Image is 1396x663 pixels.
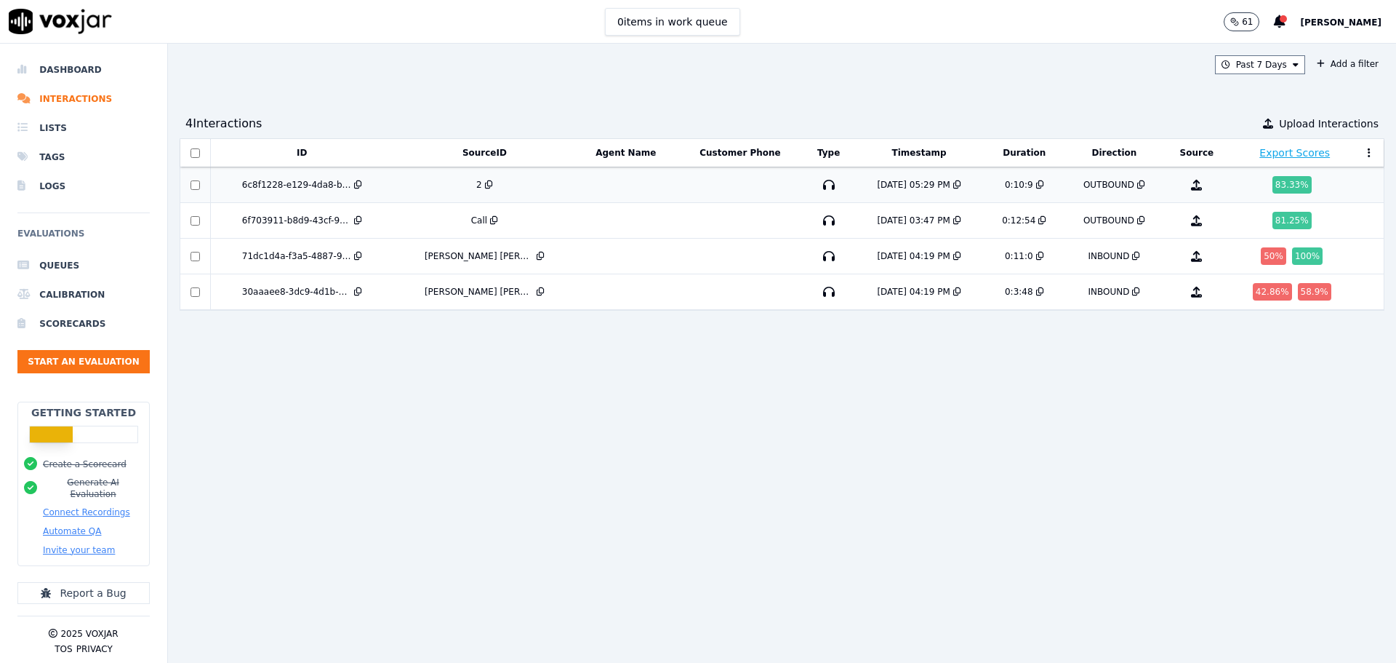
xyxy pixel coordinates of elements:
a: Interactions [17,84,150,114]
div: 100 % [1292,247,1323,265]
span: Upload Interactions [1279,116,1379,131]
div: 4 Interaction s [185,115,262,132]
img: voxjar logo [9,9,112,34]
button: SourceID [462,147,507,159]
span: [PERSON_NAME] [1300,17,1381,28]
button: Customer Phone [699,147,780,159]
a: Scorecards [17,309,150,338]
div: 71dc1d4a-f3a5-4887-95ac-ea8d74c7a7d6 [242,250,351,262]
button: Create a Scorecard [43,458,127,470]
button: Start an Evaluation [17,350,150,373]
div: 58.9 % [1298,283,1331,301]
button: Agent Name [595,147,656,159]
button: Privacy [76,643,113,655]
div: OUTBOUND [1083,215,1134,226]
button: Type [817,147,840,159]
button: Report a Bug [17,582,150,604]
div: 2 [476,179,482,191]
button: Generate AI Evaluation [43,477,143,500]
button: [PERSON_NAME] [1300,13,1396,31]
a: Lists [17,114,150,143]
div: 0:3:48 [1005,286,1033,298]
a: Logs [17,172,150,201]
button: 0items in work queue [605,8,740,36]
p: 61 [1242,16,1253,28]
h6: Evaluations [17,225,150,251]
div: 81.25 % [1272,212,1312,229]
a: Tags [17,143,150,172]
button: Export Scores [1259,146,1330,160]
div: Call [471,215,487,226]
div: 6f703911-b8d9-43cf-96f6-ca039526b1d3 [242,215,351,226]
div: 42.86 % [1253,283,1292,301]
button: Timestamp [892,147,947,159]
div: 0:11:0 [1005,250,1033,262]
h2: Getting Started [31,405,136,420]
button: Connect Recordings [43,507,130,518]
div: 0:10:9 [1005,179,1033,191]
div: [DATE] 04:19 PM [877,286,950,298]
div: 6c8f1228-e129-4da8-b499-4f29b11bf00a [242,179,351,191]
button: Add a filter [1311,55,1384,73]
div: [DATE] 05:29 PM [877,179,950,191]
button: Upload Interactions [1263,116,1379,131]
button: Automate QA [43,525,101,537]
button: Invite your team [43,544,115,556]
button: Duration [1003,147,1046,159]
div: OUTBOUND [1083,179,1134,191]
button: Direction [1091,147,1136,159]
button: 61 [1224,12,1259,31]
div: [DATE] 03:47 PM [877,215,950,226]
div: INBOUND [1088,286,1129,298]
button: Past 7 Days [1215,55,1305,74]
div: 50 % [1261,247,1286,265]
div: [PERSON_NAME] [PERSON_NAME] [PERSON_NAME].wav [425,286,534,298]
div: 83.33 % [1272,176,1312,194]
button: Source [1180,147,1214,159]
button: TOS [55,643,72,655]
a: Dashboard [17,55,150,84]
button: 61 [1224,12,1274,31]
a: Queues [17,251,150,280]
div: 0:12:54 [1002,215,1035,226]
div: 30aaaee8-3dc9-4d1b-84c3-b72605427872 [242,286,351,298]
div: [PERSON_NAME] [PERSON_NAME] Deere.wav [425,250,534,262]
button: ID [297,147,307,159]
div: [DATE] 04:19 PM [877,250,950,262]
a: Calibration [17,280,150,309]
div: INBOUND [1088,250,1129,262]
p: 2025 Voxjar [60,628,118,640]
